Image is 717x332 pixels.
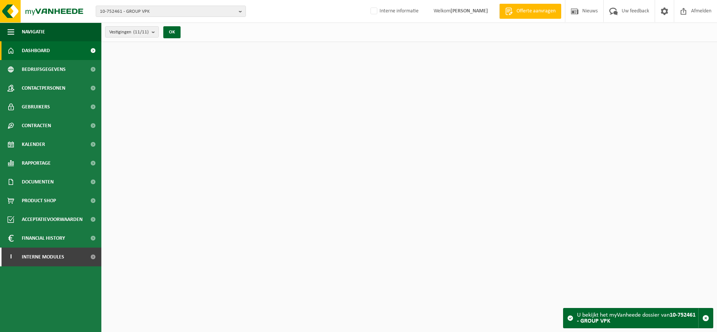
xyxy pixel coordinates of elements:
[22,41,50,60] span: Dashboard
[22,98,50,116] span: Gebruikers
[22,135,45,154] span: Kalender
[22,229,65,248] span: Financial History
[22,210,83,229] span: Acceptatievoorwaarden
[22,23,45,41] span: Navigatie
[499,4,561,19] a: Offerte aanvragen
[22,248,64,266] span: Interne modules
[109,27,149,38] span: Vestigingen
[133,30,149,35] count: (11/11)
[577,308,698,328] div: U bekijkt het myVanheede dossier van
[515,8,557,15] span: Offerte aanvragen
[96,6,246,17] button: 10-752461 - GROUP VPK
[577,312,696,324] strong: 10-752461 - GROUP VPK
[369,6,419,17] label: Interne informatie
[22,173,54,191] span: Documenten
[22,116,51,135] span: Contracten
[22,191,56,210] span: Product Shop
[450,8,488,14] strong: [PERSON_NAME]
[163,26,181,38] button: OK
[8,248,14,266] span: I
[22,60,66,79] span: Bedrijfsgegevens
[22,154,51,173] span: Rapportage
[105,26,159,38] button: Vestigingen(11/11)
[100,6,236,17] span: 10-752461 - GROUP VPK
[22,79,65,98] span: Contactpersonen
